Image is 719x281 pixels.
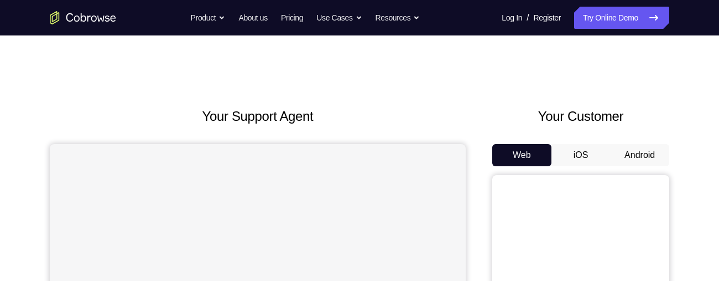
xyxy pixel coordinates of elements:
[551,144,611,166] button: iOS
[610,144,669,166] button: Android
[376,7,420,29] button: Resources
[492,144,551,166] button: Web
[527,11,529,24] span: /
[534,7,561,29] a: Register
[574,7,669,29] a: Try Online Demo
[316,7,362,29] button: Use Cases
[50,106,466,126] h2: Your Support Agent
[238,7,267,29] a: About us
[502,7,522,29] a: Log In
[281,7,303,29] a: Pricing
[50,11,116,24] a: Go to the home page
[492,106,669,126] h2: Your Customer
[191,7,226,29] button: Product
